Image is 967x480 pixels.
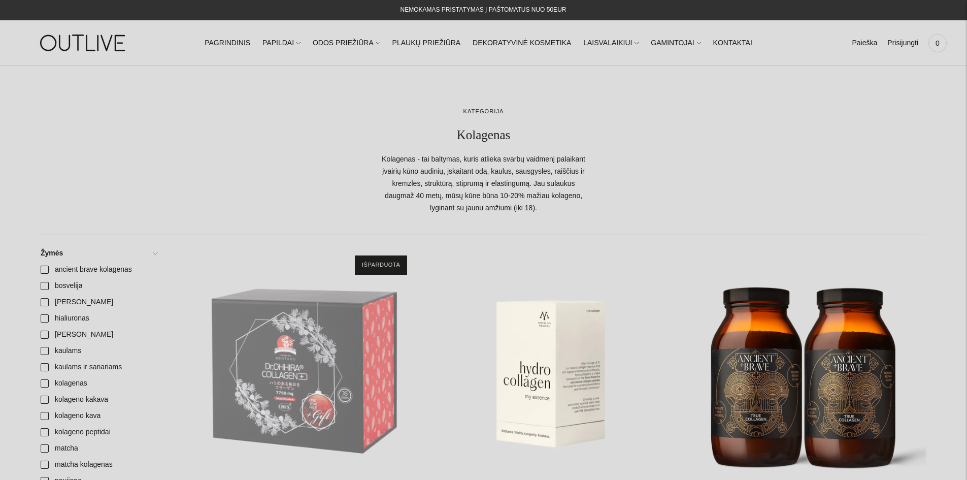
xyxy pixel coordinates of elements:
a: ODOS PRIEŽIŪRA [313,32,380,54]
a: bosvelija [35,278,163,294]
a: GAMINTOJAI [651,32,701,54]
a: 0 [928,32,947,54]
img: OUTLIVE [20,25,147,60]
a: ancient brave kolagenas [35,262,163,278]
a: PAPILDAI [262,32,301,54]
a: kaulams [35,343,163,359]
a: PLAUKŲ PRIEŽIŪRA [392,32,461,54]
span: 0 [930,36,945,50]
div: NEMOKAMAS PRISTATYMAS Į PAŠTOMATUS NUO 50EUR [401,4,566,16]
a: DEKORATYVINĖ KOSMETIKA [473,32,571,54]
a: kaulams ir sanariams [35,359,163,375]
a: LAISVALAIKIUI [583,32,639,54]
a: KONTAKTAI [713,32,752,54]
a: kolageno peptidai [35,424,163,440]
a: [PERSON_NAME] [35,327,163,343]
a: Žymės [35,245,163,262]
a: matcha [35,440,163,457]
a: Prisijungti [887,32,918,54]
a: kolageno kakava [35,392,163,408]
a: [PERSON_NAME] [35,294,163,310]
a: kolagenas [35,375,163,392]
a: kolageno kava [35,408,163,424]
a: matcha kolagenas [35,457,163,473]
a: hialiuronas [35,310,163,327]
a: Paieška [852,32,877,54]
a: PAGRINDINIS [205,32,250,54]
